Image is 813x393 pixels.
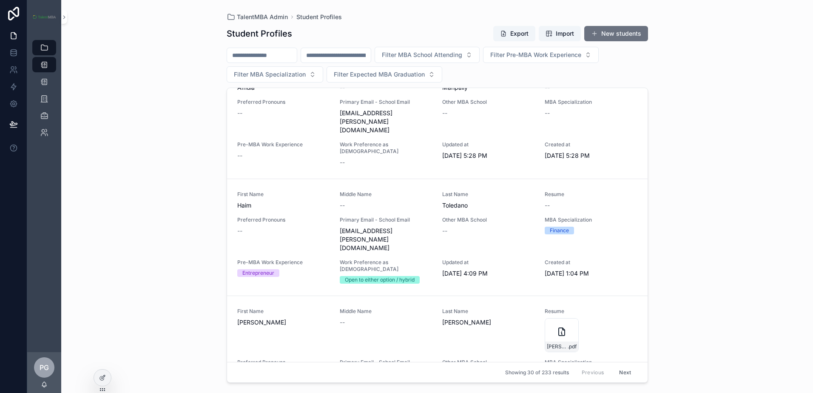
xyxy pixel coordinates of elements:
[340,227,432,252] span: [EMAIL_ADDRESS][PERSON_NAME][DOMAIN_NAME]
[545,308,637,315] span: Resume
[442,99,534,105] span: Other MBA School
[237,227,242,235] span: --
[340,109,432,134] span: [EMAIL_ADDRESS][PERSON_NAME][DOMAIN_NAME]
[345,276,415,284] div: Open to either option / hybrid
[493,26,535,41] button: Export
[442,227,447,235] span: --
[568,343,577,350] span: .pdf
[545,109,550,117] span: --
[545,201,550,210] span: --
[227,61,648,179] a: Amula--Maripally--Preferred Pronouns--Primary Email - School Email[EMAIL_ADDRESS][PERSON_NAME][DO...
[340,158,345,167] span: --
[340,318,345,327] span: --
[547,343,568,350] span: [PERSON_NAME]
[237,201,330,210] span: Haim
[490,51,581,59] span: Filter Pre-MBA Work Experience
[340,141,432,155] span: Work Preference as [DEMOGRAPHIC_DATA]
[237,191,330,198] span: First Name
[237,13,288,21] span: TalentMBA Admin
[340,308,432,315] span: Middle Name
[340,216,432,223] span: Primary Email - School Email
[545,269,637,278] span: [DATE] 1:04 PM
[556,29,574,38] span: Import
[227,28,292,40] h1: Student Profiles
[340,359,432,366] span: Primary Email - School Email
[32,15,56,19] img: App logo
[442,318,534,327] span: [PERSON_NAME]
[375,47,480,63] button: Select Button
[442,109,447,117] span: --
[237,259,330,266] span: Pre-MBA Work Experience
[442,269,534,278] span: [DATE] 4:09 PM
[442,141,534,148] span: Updated at
[550,227,569,234] div: Finance
[442,359,534,366] span: Other MBA School
[483,47,599,63] button: Select Button
[539,26,581,41] button: Import
[545,141,637,148] span: Created at
[442,201,534,210] span: Toledano
[340,259,432,273] span: Work Preference as [DEMOGRAPHIC_DATA]
[584,26,648,41] button: New students
[545,216,637,223] span: MBA Specialization
[442,151,534,160] span: [DATE] 5:28 PM
[442,191,534,198] span: Last Name
[27,34,61,151] div: scrollable content
[237,109,242,117] span: --
[237,216,330,223] span: Preferred Pronouns
[505,369,569,376] span: Showing 30 of 233 results
[234,70,306,79] span: Filter MBA Specialization
[296,13,342,21] a: Student Profiles
[237,318,330,327] span: [PERSON_NAME]
[442,259,534,266] span: Updated at
[334,70,425,79] span: Filter Expected MBA Graduation
[227,66,323,83] button: Select Button
[442,216,534,223] span: Other MBA School
[340,99,432,105] span: Primary Email - School Email
[237,359,330,366] span: Preferred Pronouns
[340,191,432,198] span: Middle Name
[545,259,637,266] span: Created at
[442,308,534,315] span: Last Name
[545,99,637,105] span: MBA Specialization
[237,151,242,160] span: --
[227,179,648,296] a: First NameHaimMiddle Name--Last NameToledanoResume--Preferred Pronouns--Primary Email - School Em...
[340,201,345,210] span: --
[382,51,462,59] span: Filter MBA School Attending
[237,308,330,315] span: First Name
[237,141,330,148] span: Pre-MBA Work Experience
[613,366,637,379] button: Next
[227,13,288,21] a: TalentMBA Admin
[242,269,274,277] div: Entrepreneur
[237,99,330,105] span: Preferred Pronouns
[545,359,637,366] span: MBA Specialization
[327,66,442,83] button: Select Button
[545,191,637,198] span: Resume
[545,151,637,160] span: [DATE] 5:28 PM
[40,362,49,373] span: PG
